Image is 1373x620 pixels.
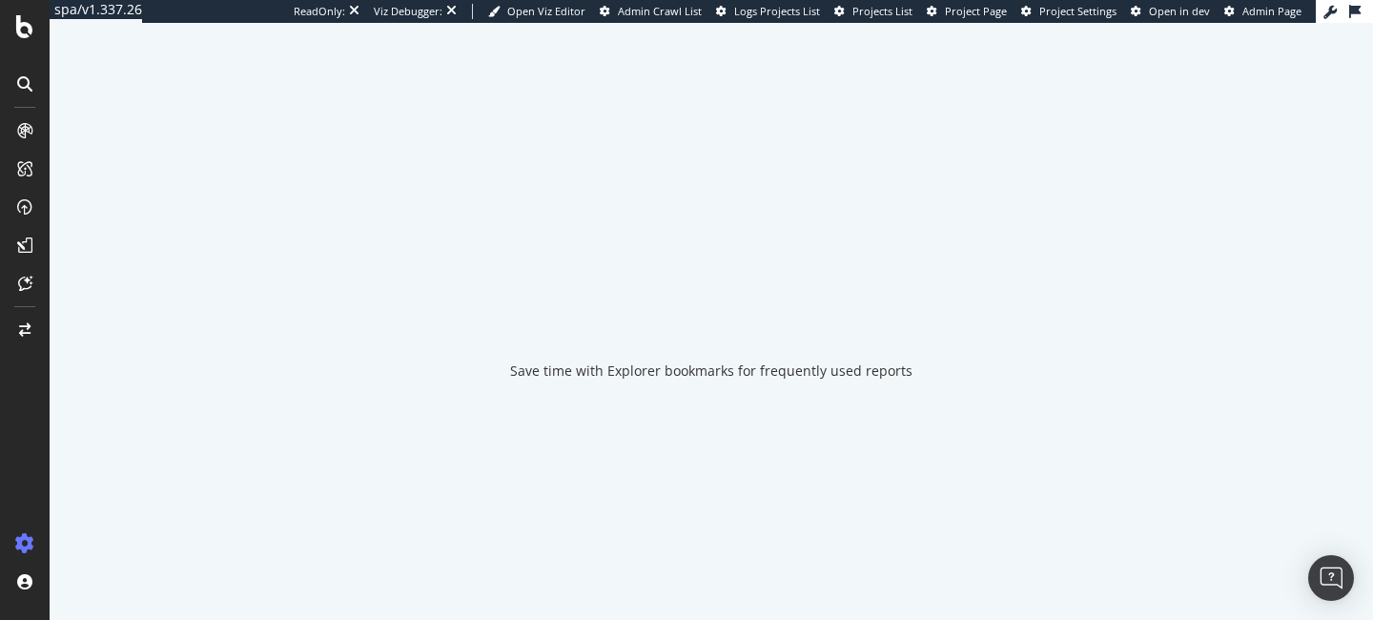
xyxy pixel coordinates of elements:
span: Project Settings [1039,4,1117,18]
div: animation [643,262,780,331]
span: Logs Projects List [734,4,820,18]
a: Projects List [834,4,912,19]
a: Admin Page [1224,4,1301,19]
div: Viz Debugger: [374,4,442,19]
span: Admin Crawl List [618,4,702,18]
span: Open in dev [1149,4,1210,18]
span: Project Page [945,4,1007,18]
a: Open in dev [1131,4,1210,19]
a: Project Page [927,4,1007,19]
a: Admin Crawl List [600,4,702,19]
a: Open Viz Editor [488,4,585,19]
span: Open Viz Editor [507,4,585,18]
a: Logs Projects List [716,4,820,19]
div: Open Intercom Messenger [1308,555,1354,601]
div: Save time with Explorer bookmarks for frequently used reports [510,362,912,381]
a: Project Settings [1021,4,1117,19]
span: Projects List [852,4,912,18]
span: Admin Page [1242,4,1301,18]
div: ReadOnly: [294,4,345,19]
